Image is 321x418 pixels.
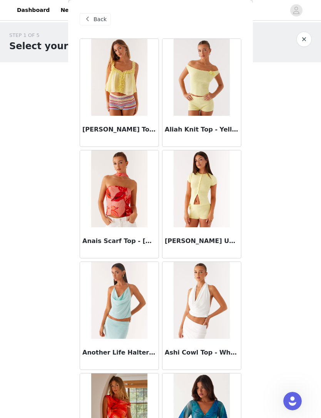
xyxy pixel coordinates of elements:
[91,150,147,227] img: Anais Scarf Top - Sicily Sunset Print
[12,2,54,19] a: Dashboard
[283,392,302,410] iframe: Intercom live chat
[9,39,107,53] h1: Select your styles!
[174,262,229,339] img: Ashi Cowl Top - White
[165,236,239,246] h3: [PERSON_NAME] Up Knit Top - Yellow
[165,348,239,357] h3: Ashi Cowl Top - White
[82,236,156,246] h3: Anais Scarf Top - [GEOGRAPHIC_DATA] Sunset Print
[174,150,229,227] img: Angela Button Up Knit Top - Yellow
[174,39,229,116] img: Aliah Knit Top - Yellow
[91,262,147,339] img: Another Life Halter Top - Pale Blue
[82,125,156,134] h3: [PERSON_NAME] Top - Yellow
[56,2,94,19] a: Networks
[9,32,107,39] div: STEP 1 OF 5
[82,348,156,357] h3: Another Life Halter Top - Pale Blue
[94,15,107,23] span: Back
[165,125,239,134] h3: Aliah Knit Top - Yellow
[91,39,147,116] img: Aimee Top - Yellow
[293,4,300,17] div: avatar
